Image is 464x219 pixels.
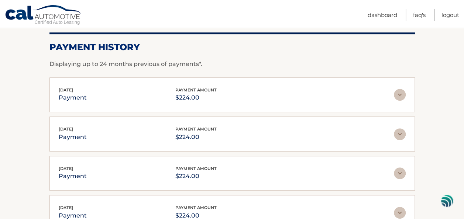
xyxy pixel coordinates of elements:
img: accordion-rest.svg [394,207,406,219]
p: payment [59,171,87,181]
span: [DATE] [59,87,73,93]
span: [DATE] [59,126,73,132]
span: payment amount [175,87,217,93]
img: accordion-rest.svg [394,128,406,140]
a: FAQ's [413,9,426,21]
img: svg+xml;base64,PHN2ZyB3aWR0aD0iNDgiIGhlaWdodD0iNDgiIHZpZXdCb3g9IjAgMCA0OCA0OCIgZmlsbD0ibm9uZSIgeG... [441,194,453,208]
img: accordion-rest.svg [394,167,406,179]
p: $224.00 [175,132,217,142]
span: payment amount [175,205,217,210]
h2: Payment History [49,42,415,53]
p: payment [59,132,87,142]
a: Cal Automotive [5,5,82,26]
a: Logout [441,9,459,21]
p: $224.00 [175,171,217,181]
span: [DATE] [59,166,73,171]
p: $224.00 [175,93,217,103]
img: accordion-rest.svg [394,89,406,101]
p: payment [59,93,87,103]
span: payment amount [175,166,217,171]
p: Displaying up to 24 months previous of payments*. [49,60,415,69]
span: [DATE] [59,205,73,210]
a: Dashboard [368,9,397,21]
span: payment amount [175,126,217,132]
